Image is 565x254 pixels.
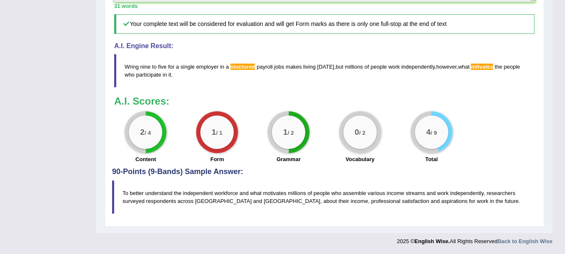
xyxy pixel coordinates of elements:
[425,155,438,163] label: Total
[140,64,151,70] span: nine
[471,64,493,70] span: Possible spelling mistake found. (did you mean: motivates)
[436,64,456,70] span: however
[336,64,343,70] span: but
[504,64,520,70] span: people
[274,64,284,70] span: jobs
[389,64,400,70] span: work
[414,238,450,244] strong: English Wise.
[220,64,224,70] span: in
[163,72,167,78] span: in
[114,2,534,10] div: 31 words
[136,72,161,78] span: participate
[196,64,218,70] span: employer
[283,127,288,136] big: 1
[430,130,437,136] small: / 9
[181,64,195,70] span: single
[145,130,151,136] small: / 4
[112,180,537,214] blockquote: To better understand the independent workforce and what motivates millions of people who assemble...
[458,64,469,70] span: what
[140,127,145,136] big: 2
[345,155,374,163] label: Vocabulary
[226,64,229,70] span: a
[426,127,431,136] big: 4
[212,127,216,136] big: 1
[114,14,534,34] h5: Your complete text will be considered for evaluation and will get Form marks as there is only one...
[168,64,174,70] span: for
[152,64,157,70] span: to
[135,155,156,163] label: Content
[176,64,179,70] span: a
[495,64,502,70] span: the
[257,64,273,70] span: payroll
[114,42,534,50] h4: A.I. Engine Result:
[288,130,294,136] small: / 2
[345,64,363,70] span: millions
[401,64,435,70] span: independently
[125,72,135,78] span: who
[286,64,302,70] span: makes
[359,130,366,136] small: / 2
[125,64,139,70] span: Wring
[365,64,369,70] span: of
[498,238,552,244] a: Back to English Wise
[276,155,301,163] label: Grammar
[303,64,316,70] span: living
[169,72,171,78] span: it
[371,64,387,70] span: people
[158,64,166,70] span: five
[114,54,534,87] blockquote: , , , .
[216,130,222,136] small: / 1
[397,233,552,245] div: 2025 © All Rights Reserved
[230,64,255,70] span: Possible spelling mistake found. (did you mean: structured)
[210,155,224,163] label: Form
[317,64,334,70] span: [DATE]
[114,95,169,107] b: A.I. Scores:
[355,127,359,136] big: 0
